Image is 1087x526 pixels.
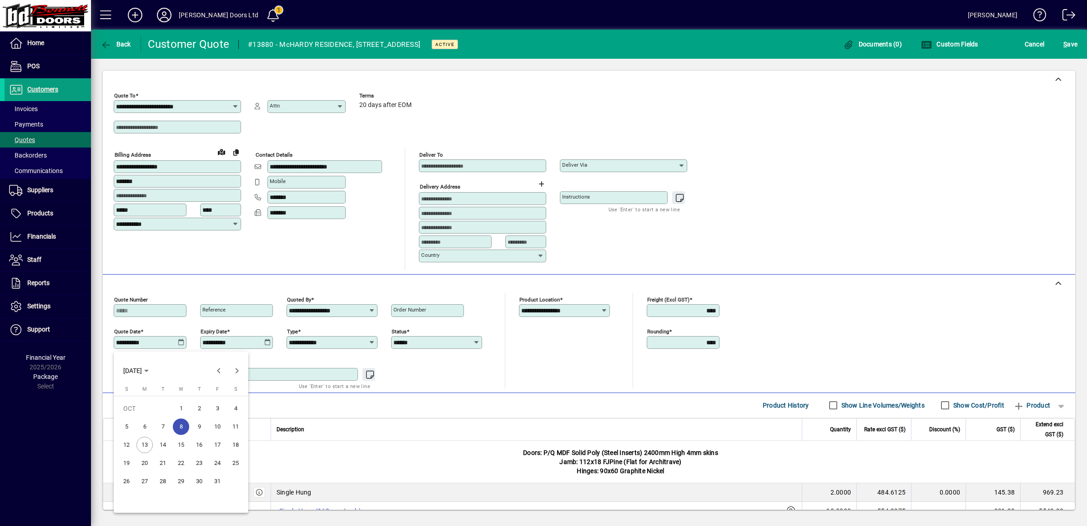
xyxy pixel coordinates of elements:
[118,473,135,490] span: 26
[209,455,226,471] span: 24
[226,436,245,454] button: Sat Oct 18 2025
[172,436,190,454] button: Wed Oct 15 2025
[154,472,172,490] button: Tue Oct 28 2025
[136,437,153,453] span: 13
[209,473,226,490] span: 31
[172,472,190,490] button: Wed Oct 29 2025
[226,399,245,418] button: Sat Oct 04 2025
[191,437,207,453] span: 16
[125,386,128,392] span: S
[226,454,245,472] button: Sat Oct 25 2025
[209,437,226,453] span: 17
[154,436,172,454] button: Tue Oct 14 2025
[136,473,153,490] span: 27
[227,455,244,471] span: 25
[198,386,201,392] span: T
[173,419,189,435] span: 8
[234,386,237,392] span: S
[117,472,136,490] button: Sun Oct 26 2025
[136,436,154,454] button: Mon Oct 13 2025
[190,436,208,454] button: Thu Oct 16 2025
[155,455,171,471] span: 21
[191,473,207,490] span: 30
[117,436,136,454] button: Sun Oct 12 2025
[172,454,190,472] button: Wed Oct 22 2025
[227,437,244,453] span: 18
[227,419,244,435] span: 11
[208,436,226,454] button: Fri Oct 17 2025
[190,418,208,436] button: Thu Oct 09 2025
[154,418,172,436] button: Tue Oct 07 2025
[117,454,136,472] button: Sun Oct 19 2025
[208,418,226,436] button: Fri Oct 10 2025
[190,454,208,472] button: Thu Oct 23 2025
[228,362,246,380] button: Next month
[136,418,154,436] button: Mon Oct 06 2025
[208,399,226,418] button: Fri Oct 03 2025
[190,399,208,418] button: Thu Oct 02 2025
[123,367,142,374] span: [DATE]
[179,386,183,392] span: W
[118,419,135,435] span: 5
[216,386,219,392] span: F
[120,363,152,379] button: Choose month and year
[173,437,189,453] span: 15
[117,418,136,436] button: Sun Oct 05 2025
[226,418,245,436] button: Sat Oct 11 2025
[155,437,171,453] span: 14
[208,454,226,472] button: Fri Oct 24 2025
[136,455,153,471] span: 20
[209,400,226,417] span: 3
[173,473,189,490] span: 29
[191,400,207,417] span: 2
[154,454,172,472] button: Tue Oct 21 2025
[208,472,226,490] button: Fri Oct 31 2025
[173,400,189,417] span: 1
[118,455,135,471] span: 19
[155,419,171,435] span: 7
[118,437,135,453] span: 12
[136,472,154,490] button: Mon Oct 27 2025
[136,454,154,472] button: Mon Oct 20 2025
[161,386,165,392] span: T
[172,418,190,436] button: Wed Oct 08 2025
[209,419,226,435] span: 10
[210,362,228,380] button: Previous month
[227,400,244,417] span: 4
[117,399,172,418] td: OCT
[142,386,147,392] span: M
[172,399,190,418] button: Wed Oct 01 2025
[191,455,207,471] span: 23
[136,419,153,435] span: 6
[173,455,189,471] span: 22
[191,419,207,435] span: 9
[190,472,208,490] button: Thu Oct 30 2025
[155,473,171,490] span: 28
